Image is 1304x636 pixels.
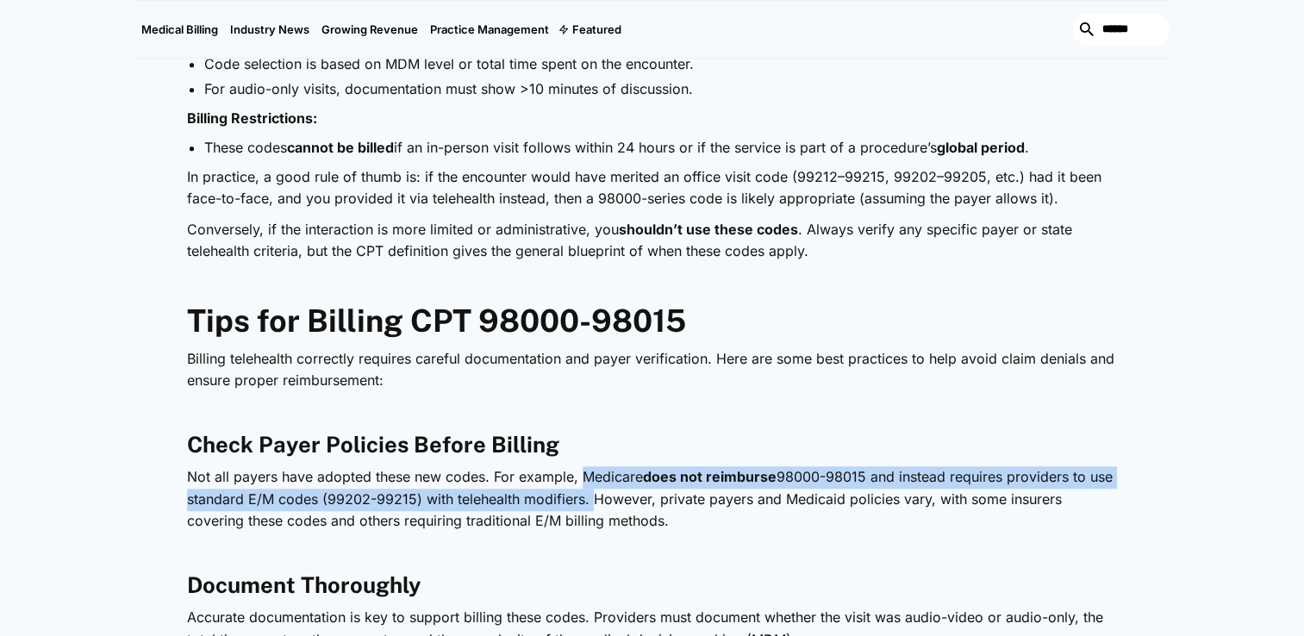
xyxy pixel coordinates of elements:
strong: Tips for Billing CPT 98000-98015 [187,302,686,339]
p: Conversely, if the interaction is more limited or administrative, you . Always verify any specifi... [187,219,1118,263]
p: In practice, a good rule of thumb is: if the encounter would have merited an office visit code (9... [187,166,1118,210]
p: ‍ [187,541,1118,564]
div: Featured [572,22,621,36]
a: Practice Management [424,1,555,58]
a: Medical Billing [135,1,224,58]
p: ‍ [187,271,1118,294]
li: These codes if an in-person visit follows within 24 hours or if the service is part of a procedur... [204,138,1118,157]
div: Featured [555,1,627,58]
p: Billing telehealth correctly requires careful documentation and payer verification. Here are some... [187,348,1118,392]
strong: cannot be billed [287,139,394,156]
a: Growing Revenue [315,1,424,58]
p: ‍ [187,401,1118,423]
strong: Document Thoroughly [187,572,421,598]
strong: does not reimburse [643,468,777,485]
a: Industry News [224,1,315,58]
p: Not all payers have adopted these new codes. For example, Medicare 98000-98015 and instead requir... [187,466,1118,533]
strong: global period [937,139,1025,156]
strong: shouldn’t use these codes [619,221,798,238]
strong: Check Payer Policies Before Billing [187,432,559,458]
li: For audio-only visits, documentation must show >10 minutes of discussion. [204,79,1118,98]
li: Code selection is based on MDM level or total time spent on the encounter. [204,54,1118,73]
strong: Billing Restrictions: [187,109,317,127]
